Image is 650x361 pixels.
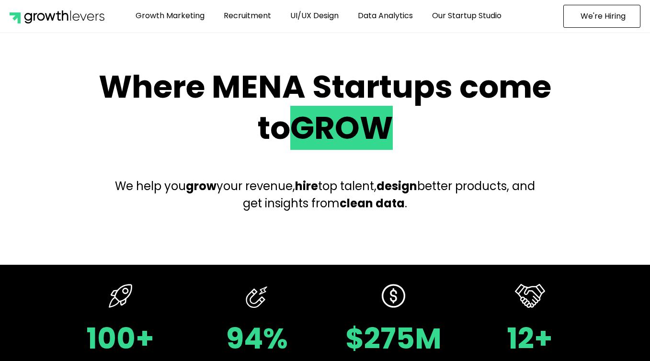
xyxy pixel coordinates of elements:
[283,5,346,27] a: UI/UX Design
[581,12,626,20] span: We're Hiring
[107,178,543,212] p: We help you your revenue, top talent, better products, and get insights from .
[88,67,562,149] h2: Where MENA Startups come to
[376,178,417,194] b: design
[186,178,217,194] b: grow
[217,5,278,27] a: Recruitment
[425,5,509,27] a: Our Startup Studio
[128,5,212,27] a: Growth Marketing
[295,178,318,194] b: hire
[340,195,405,211] b: clean data
[208,324,306,353] h2: 94%
[481,324,579,353] h2: 12+
[351,5,420,27] a: Data Analytics
[344,324,443,353] h2: $275M
[563,5,640,28] a: We're Hiring
[290,106,393,150] span: GROW
[104,5,533,27] nav: Menu
[71,324,170,353] h2: 100+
